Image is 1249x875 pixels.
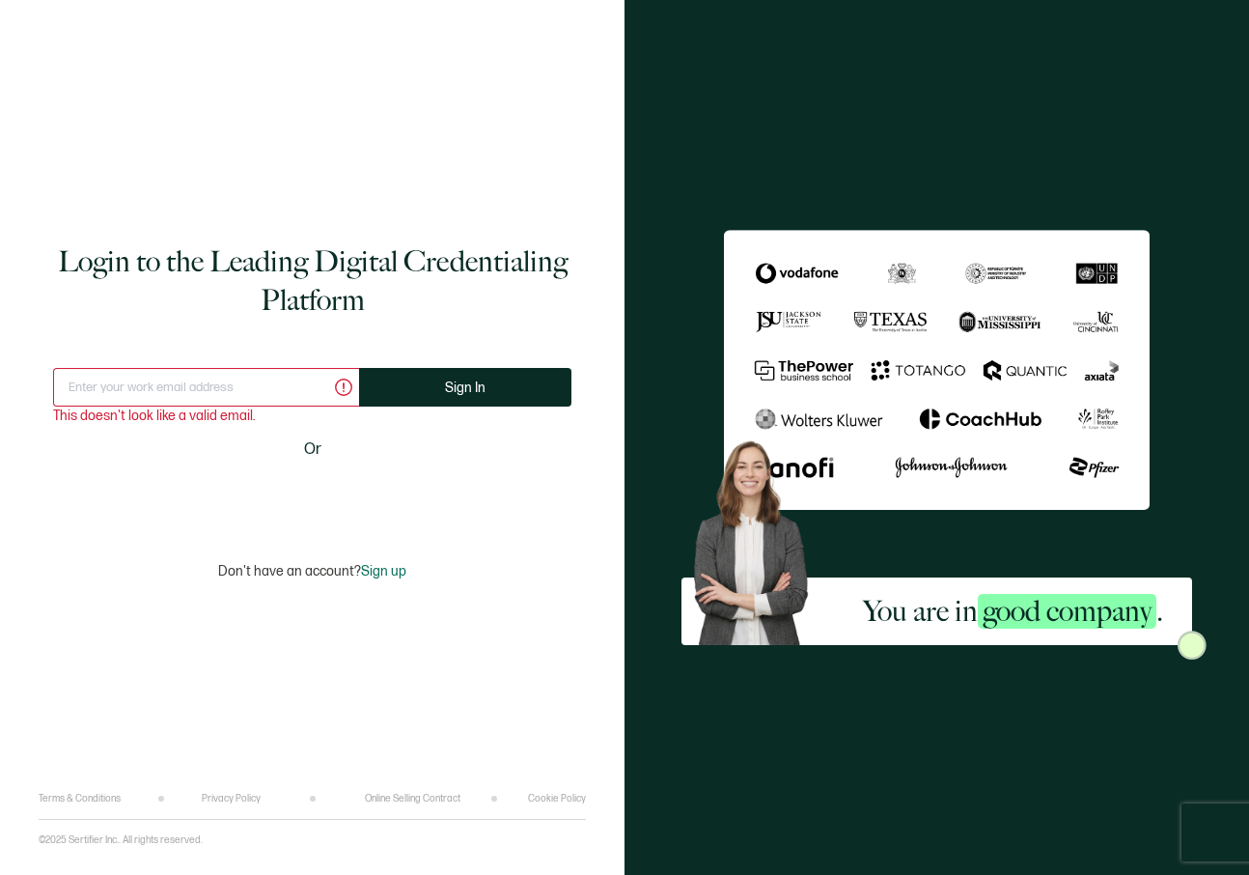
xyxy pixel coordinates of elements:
a: Online Selling Contract [365,793,460,804]
ion-icon: alert circle outline [333,377,354,398]
img: Sertifier Login [1178,631,1207,660]
a: Terms & Conditions [39,793,121,804]
p: ©2025 Sertifier Inc.. All rights reserved. [39,834,203,846]
img: Sertifier Login - You are in <span class="strong-h">good company</span>. [724,230,1149,510]
a: Cookie Policy [528,793,586,804]
h1: Login to the Leading Digital Credentialing Platform [53,242,571,320]
span: Or [304,437,321,462]
span: This doesn't look like a valid email. [53,409,256,423]
img: Sertifier Login - You are in <span class="strong-h">good company</span>. Hero [681,431,834,646]
button: Sign In [359,368,571,407]
input: Enter your work email address [53,368,359,407]
h2: You are in . [863,592,1163,631]
iframe: Sign in with Google Button [192,474,433,517]
span: good company [978,594,1156,629]
p: Don't have an account? [218,563,406,579]
a: Privacy Policy [202,793,261,804]
span: Sign In [445,381,486,395]
span: Sign up [361,563,406,579]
